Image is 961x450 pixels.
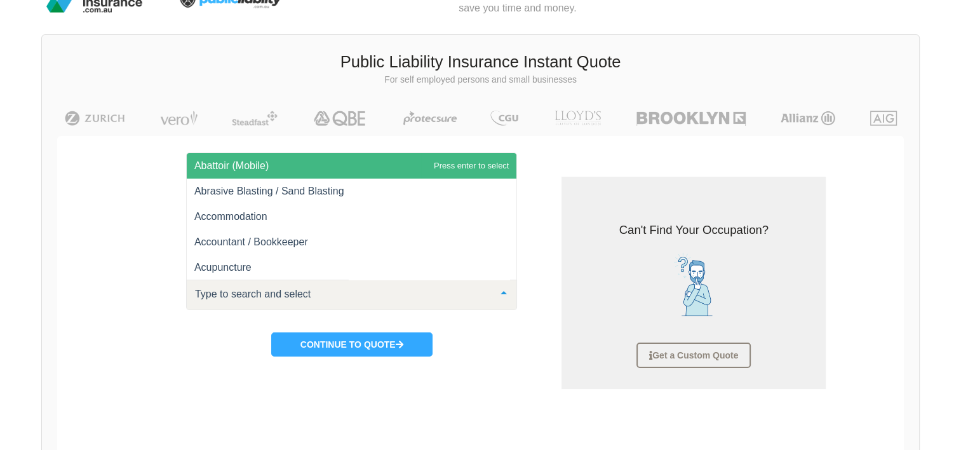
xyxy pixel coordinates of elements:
[398,111,462,126] img: Protecsure | Public Liability Insurance
[192,288,492,301] input: Type to search and select
[271,332,433,357] button: Continue to Quote
[306,111,375,126] img: QBE | Public Liability Insurance
[571,222,816,238] h3: Can't Find Your Occupation?
[194,236,308,247] span: Accountant / Bookkeeper
[194,160,269,171] span: Abattoir (Mobile)
[194,262,252,273] span: Acupuncture
[154,111,203,126] img: Vero | Public Liability Insurance
[51,74,910,86] p: For self employed persons and small businesses
[865,111,903,126] img: AIG | Public Liability Insurance
[485,111,523,126] img: CGU | Public Liability Insurance
[194,211,267,222] span: Accommodation
[774,111,842,126] img: Allianz | Public Liability Insurance
[548,111,608,126] img: LLOYD's | Public Liability Insurance
[631,111,750,126] img: Brooklyn | Public Liability Insurance
[227,111,283,126] img: Steadfast | Public Liability Insurance
[636,343,751,368] a: Get a Custom Quote
[59,111,131,126] img: Zurich | Public Liability Insurance
[194,186,344,196] span: Abrasive Blasting / Sand Blasting
[51,51,910,74] h3: Public Liability Insurance Instant Quote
